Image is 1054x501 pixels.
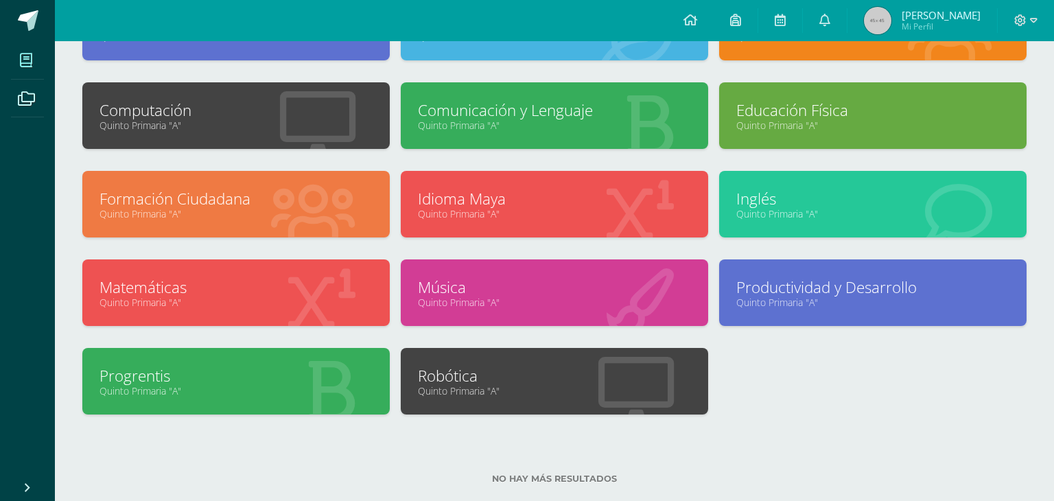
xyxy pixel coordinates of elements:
[418,188,691,209] a: Idioma Maya
[902,8,981,22] span: [PERSON_NAME]
[736,188,1009,209] a: Inglés
[99,207,373,220] a: Quinto Primaria "A"
[418,384,691,397] a: Quinto Primaria "A"
[99,119,373,132] a: Quinto Primaria "A"
[99,365,373,386] a: Progrentis
[418,207,691,220] a: Quinto Primaria "A"
[864,7,891,34] img: 45x45
[418,100,691,121] a: Comunicación y Lenguaje
[736,296,1009,309] a: Quinto Primaria "A"
[418,365,691,386] a: Robótica
[82,474,1027,484] label: No hay más resultados
[418,277,691,298] a: Música
[99,296,373,309] a: Quinto Primaria "A"
[99,100,373,121] a: Computación
[736,207,1009,220] a: Quinto Primaria "A"
[418,296,691,309] a: Quinto Primaria "A"
[99,384,373,397] a: Quinto Primaria "A"
[736,277,1009,298] a: Productividad y Desarrollo
[99,277,373,298] a: Matemáticas
[736,100,1009,121] a: Educación Física
[418,119,691,132] a: Quinto Primaria "A"
[99,188,373,209] a: Formación Ciudadana
[736,119,1009,132] a: Quinto Primaria "A"
[902,21,981,32] span: Mi Perfil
